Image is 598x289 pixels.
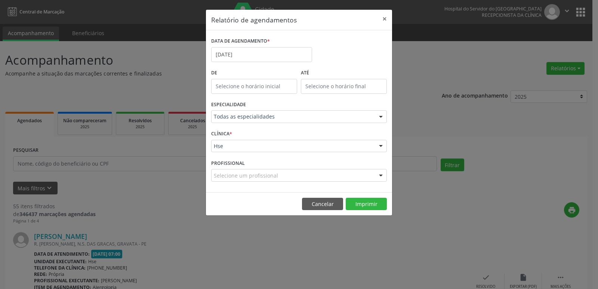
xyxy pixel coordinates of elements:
[211,67,297,79] label: De
[214,113,372,120] span: Todas as especialidades
[346,198,387,210] button: Imprimir
[301,79,387,94] input: Selecione o horário final
[211,15,297,25] h5: Relatório de agendamentos
[377,10,392,28] button: Close
[211,157,245,169] label: PROFISSIONAL
[301,67,387,79] label: ATÉ
[211,128,232,140] label: CLÍNICA
[214,172,278,179] span: Selecione um profissional
[211,47,312,62] input: Selecione uma data ou intervalo
[211,36,270,47] label: DATA DE AGENDAMENTO
[302,198,343,210] button: Cancelar
[214,142,372,150] span: Hse
[211,79,297,94] input: Selecione o horário inicial
[211,99,246,111] label: ESPECIALIDADE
